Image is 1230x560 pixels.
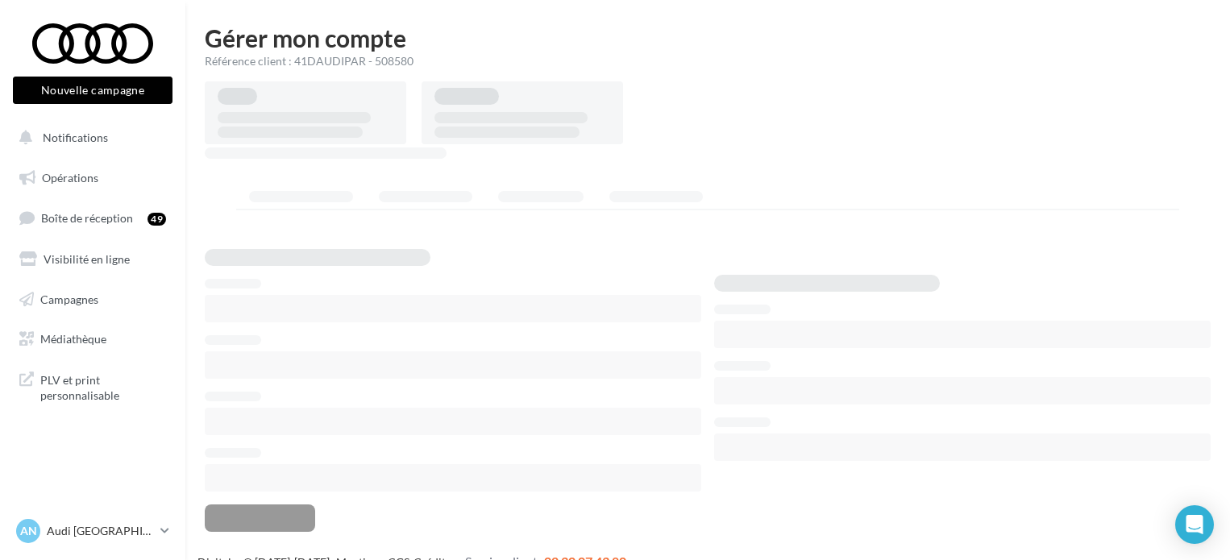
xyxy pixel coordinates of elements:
span: Boîte de réception [41,211,133,225]
span: PLV et print personnalisable [40,369,166,404]
a: Campagnes [10,283,176,317]
button: Nouvelle campagne [13,77,172,104]
span: Campagnes [40,292,98,305]
span: Médiathèque [40,332,106,346]
a: PLV et print personnalisable [10,363,176,410]
a: Opérations [10,161,176,195]
span: Opérations [42,171,98,185]
span: AN [20,523,37,539]
div: Open Intercom Messenger [1175,505,1214,544]
a: Visibilité en ligne [10,243,176,276]
button: Notifications [10,121,169,155]
p: Audi [GEOGRAPHIC_DATA] [47,523,154,539]
a: Boîte de réception49 [10,201,176,235]
div: 49 [148,213,166,226]
span: Notifications [43,131,108,144]
a: Médiathèque [10,322,176,356]
h1: Gérer mon compte [205,26,1211,50]
span: Visibilité en ligne [44,252,130,266]
div: Référence client : 41DAUDIPAR - 508580 [205,53,1211,69]
a: AN Audi [GEOGRAPHIC_DATA] [13,516,172,546]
